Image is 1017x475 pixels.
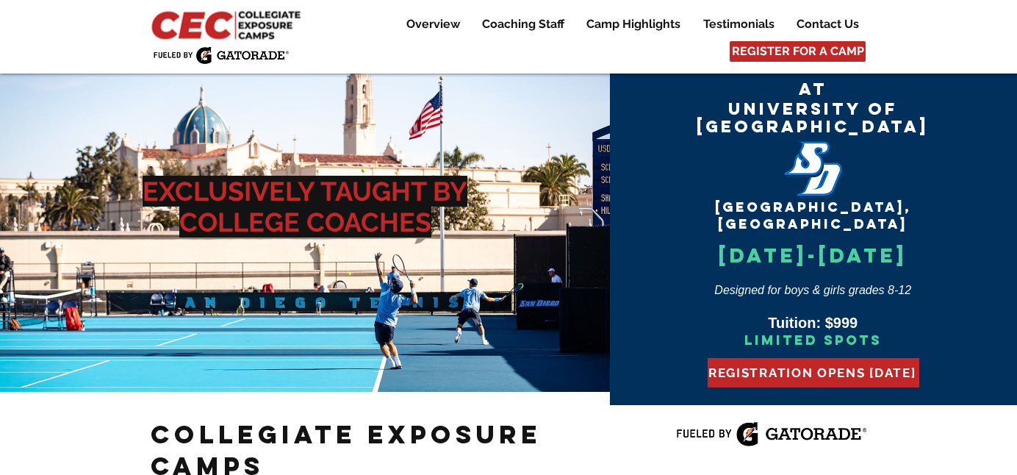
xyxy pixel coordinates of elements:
span: [GEOGRAPHIC_DATA] [697,116,929,137]
span: [DATE]-[DATE] [719,243,908,268]
span: Limited Spots [744,332,882,349]
span: EXCLUSIVELY TAUGHT BY COLLEGE COACHES [143,176,467,238]
img: San_Diego_Toreros_logo.png [783,140,843,199]
button: REGISTRATION OPENS AUG 1 [708,358,919,387]
a: Camp Highlights [575,15,691,33]
span: At University of [728,79,898,119]
span: REGISTER FOR A CAMP [732,43,864,60]
span: Designed for boys & girls grades 8-12 [714,284,911,296]
p: Testimonials [696,15,782,33]
a: Coaching Staff [471,15,575,33]
img: Fueled by Gatorade.png [153,46,289,64]
nav: Site [384,15,869,33]
p: Overview [399,15,467,33]
a: REGISTER FOR A CAMP [730,41,866,62]
span: Tuition: $999 [768,315,858,331]
a: Contact Us [786,15,869,33]
a: Overview [395,15,470,33]
p: Coaching Staff [475,15,572,33]
p: Camp Highlights [579,15,688,33]
p: Contact Us [789,15,866,33]
span: REGISTRATION OPENS [DATE] [708,365,916,380]
img: CEC Logo Primary_edited.jpg [148,7,307,41]
img: Fueled by Gatorade.png [676,421,866,447]
a: Testimonials [692,15,785,33]
span: [GEOGRAPHIC_DATA], [GEOGRAPHIC_DATA] [715,199,911,232]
